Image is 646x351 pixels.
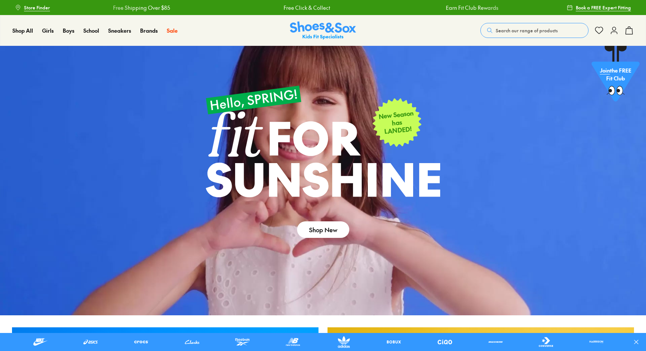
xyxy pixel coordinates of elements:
a: Jointhe FREE Fit Club [592,45,640,106]
span: Girls [42,27,54,34]
span: School [83,27,99,34]
a: Boys [63,27,74,35]
span: Brands [140,27,158,34]
a: Free Click & Collect [283,4,330,12]
a: School [83,27,99,35]
a: Sale [167,27,178,35]
span: Book a FREE Expert Fitting [576,4,631,11]
a: Brands [140,27,158,35]
a: Free Shipping Over $85 [113,4,170,12]
img: SNS_Logo_Responsive.svg [290,21,356,40]
a: Earn Fit Club Rewards [445,4,498,12]
a: Shop All [12,27,33,35]
a: Shop New [297,221,349,238]
span: Store Finder [24,4,50,11]
a: Book a FREE Expert Fitting [567,1,631,14]
span: Sneakers [108,27,131,34]
a: Girls [42,27,54,35]
span: Shop All [12,27,33,34]
span: Join [600,67,610,74]
button: Search our range of products [480,23,589,38]
a: Shoes & Sox [290,21,356,40]
a: Sneakers [108,27,131,35]
span: Search our range of products [496,27,558,34]
p: the FREE Fit Club [592,61,640,88]
span: Sale [167,27,178,34]
a: Store Finder [15,1,50,14]
span: Boys [63,27,74,34]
